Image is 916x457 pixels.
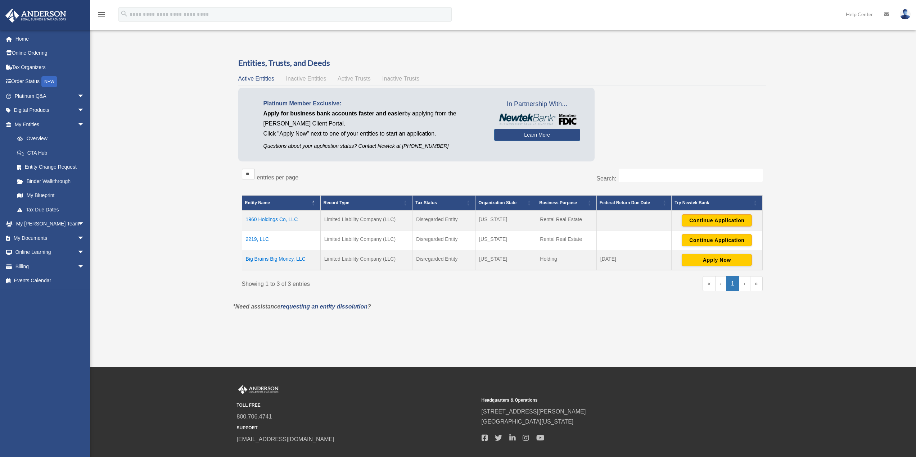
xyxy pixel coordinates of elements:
small: Headquarters & Operations [482,397,721,404]
td: Big Brains Big Money, LLC [242,250,320,270]
td: Disregarded Entity [412,230,475,250]
td: Limited Liability Company (LLC) [320,210,412,230]
span: arrow_drop_down [77,103,92,118]
a: 800.706.4741 [237,413,272,420]
span: Inactive Entities [286,76,326,82]
span: Entity Name [245,200,270,205]
a: Platinum Q&Aarrow_drop_down [5,89,95,103]
span: Apply for business bank accounts faster and easier [263,110,405,116]
small: SUPPORT [237,424,477,432]
small: TOLL FREE [237,402,477,409]
a: My Entitiesarrow_drop_down [5,117,92,132]
button: Continue Application [682,234,752,246]
a: [GEOGRAPHIC_DATA][US_STATE] [482,419,574,425]
div: Try Newtek Bank [674,198,751,207]
td: Rental Real Estate [536,230,596,250]
p: by applying from the [PERSON_NAME] Client Portal. [263,109,483,129]
a: Tax Due Dates [10,202,92,217]
a: Online Learningarrow_drop_down [5,245,95,260]
td: [US_STATE] [475,250,536,270]
span: Business Purpose [539,200,577,205]
img: NewtekBankLogoSM.png [498,114,577,125]
span: arrow_drop_down [77,259,92,274]
a: 1 [726,276,739,291]
p: Click "Apply Now" next to one of your entities to start an application. [263,129,483,139]
a: Entity Change Request [10,160,92,174]
span: arrow_drop_down [77,245,92,260]
h3: Entities, Trusts, and Deeds [238,58,766,69]
span: arrow_drop_down [77,89,92,104]
a: Online Ordering [5,46,95,60]
a: Overview [10,132,88,146]
label: entries per page [257,174,299,180]
a: My Documentsarrow_drop_down [5,231,95,245]
td: [DATE] [596,250,672,270]
a: Binder Walkthrough [10,174,92,188]
a: First [703,276,715,291]
a: Order StatusNEW [5,74,95,89]
p: Questions about your application status? Contact Newtek at [PHONE_NUMBER] [263,142,483,151]
td: Limited Liability Company (LLC) [320,230,412,250]
img: User Pic [900,9,911,19]
th: Try Newtek Bank : Activate to sort [672,195,762,210]
div: Showing 1 to 3 of 3 entries [242,276,497,289]
img: Anderson Advisors Platinum Portal [237,385,280,394]
span: Tax Status [415,200,437,205]
th: Federal Return Due Date: Activate to sort [596,195,672,210]
a: Digital Productsarrow_drop_down [5,103,95,118]
img: Anderson Advisors Platinum Portal [3,9,68,23]
label: Search: [596,175,616,182]
a: Events Calendar [5,274,95,288]
a: [STREET_ADDRESS][PERSON_NAME] [482,408,586,415]
a: [EMAIL_ADDRESS][DOMAIN_NAME] [237,436,334,442]
a: CTA Hub [10,146,92,160]
span: arrow_drop_down [77,231,92,246]
td: Holding [536,250,596,270]
a: My Blueprint [10,188,92,203]
a: menu [97,13,106,19]
button: Continue Application [682,214,752,227]
p: Platinum Member Exclusive: [263,99,483,109]
a: Tax Organizers [5,60,95,74]
th: Record Type: Activate to sort [320,195,412,210]
th: Entity Name: Activate to invert sorting [242,195,320,210]
a: requesting an entity dissolution [280,303,367,310]
span: Active Entities [238,76,274,82]
span: Active Trusts [338,76,371,82]
em: *Need assistance ? [233,303,371,310]
span: In Partnership With... [494,99,580,110]
th: Organization State: Activate to sort [475,195,536,210]
button: Apply Now [682,254,752,266]
td: [US_STATE] [475,230,536,250]
td: Disregarded Entity [412,250,475,270]
th: Business Purpose: Activate to sort [536,195,596,210]
a: Last [750,276,763,291]
td: Disregarded Entity [412,210,475,230]
span: Record Type [324,200,349,205]
a: Next [739,276,750,291]
th: Tax Status: Activate to sort [412,195,475,210]
td: 2219, LLC [242,230,320,250]
span: arrow_drop_down [77,117,92,132]
i: search [120,10,128,18]
i: menu [97,10,106,19]
td: Rental Real Estate [536,210,596,230]
span: Federal Return Due Date [600,200,650,205]
div: NEW [41,76,57,87]
span: Inactive Trusts [382,76,419,82]
a: Learn More [494,129,580,141]
a: Billingarrow_drop_down [5,259,95,274]
td: 1960 Holdings Co, LLC [242,210,320,230]
a: Previous [715,276,726,291]
a: Home [5,32,95,46]
span: arrow_drop_down [77,217,92,232]
td: Limited Liability Company (LLC) [320,250,412,270]
td: [US_STATE] [475,210,536,230]
a: My [PERSON_NAME] Teamarrow_drop_down [5,217,95,231]
span: Organization State [478,200,516,205]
